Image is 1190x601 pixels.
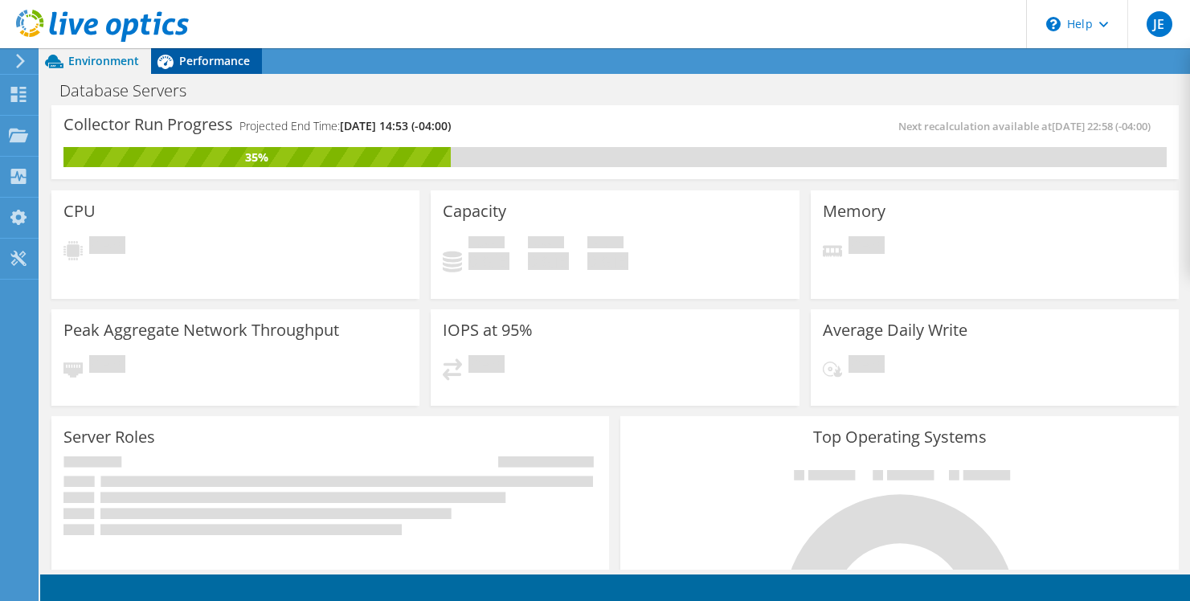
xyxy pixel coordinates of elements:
h4: Projected End Time: [239,117,451,135]
h4: 0 GiB [587,252,628,270]
span: Pending [849,236,885,258]
h3: Top Operating Systems [632,428,1166,446]
h3: Capacity [443,202,506,220]
span: Pending [849,355,885,377]
h3: Server Roles [63,428,155,446]
span: JE [1147,11,1172,37]
h1: Database Servers [52,82,211,100]
div: 35% [63,149,451,166]
h3: Average Daily Write [823,321,967,339]
span: Pending [89,236,125,258]
h3: Peak Aggregate Network Throughput [63,321,339,339]
h4: 0 GiB [528,252,569,270]
span: Used [468,236,505,252]
span: Pending [89,355,125,377]
span: Total [587,236,624,252]
svg: \n [1046,17,1061,31]
h4: 0 GiB [468,252,509,270]
h3: Memory [823,202,885,220]
span: [DATE] 14:53 (-04:00) [340,118,451,133]
h3: IOPS at 95% [443,321,533,339]
span: Pending [468,355,505,377]
span: Environment [68,53,139,68]
span: Free [528,236,564,252]
span: Next recalculation available at [898,119,1159,133]
span: Performance [179,53,250,68]
h3: CPU [63,202,96,220]
span: [DATE] 22:58 (-04:00) [1052,119,1151,133]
